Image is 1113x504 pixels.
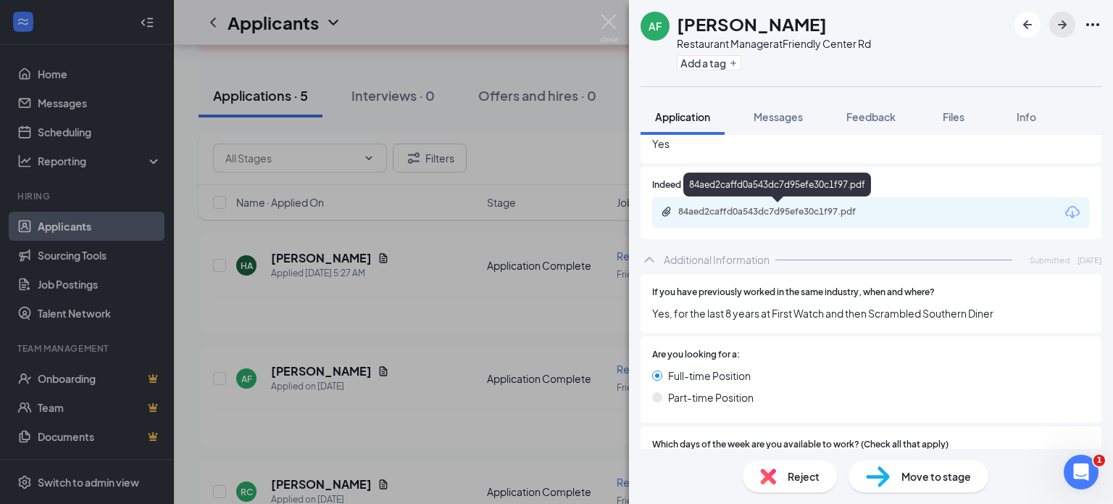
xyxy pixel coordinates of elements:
[652,348,740,362] span: Are you looking for a:
[661,206,896,220] a: Paperclip84aed2caffd0a543dc7d95efe30c1f97.pdf
[901,468,971,484] span: Move to stage
[1030,254,1072,266] span: Submitted:
[678,206,881,218] div: 84aed2caffd0a543dc7d95efe30c1f97.pdf
[1093,455,1105,466] span: 1
[788,468,820,484] span: Reject
[1049,12,1075,38] button: ArrowRight
[668,389,754,405] span: Part-time Position
[1077,254,1101,266] span: [DATE]
[649,19,662,33] div: AF
[1064,455,1099,489] iframe: Intercom live chat
[652,286,935,299] span: If you have previously worked in the same industry, when and where?
[677,12,827,36] h1: [PERSON_NAME]
[1054,16,1071,33] svg: ArrowRight
[1064,204,1081,221] svg: Download
[754,110,803,123] span: Messages
[1014,12,1041,38] button: ArrowLeftNew
[664,252,770,267] div: Additional Information
[652,136,1090,152] span: Yes
[655,110,710,123] span: Application
[729,59,738,67] svg: Plus
[641,251,658,268] svg: ChevronUp
[668,368,751,384] span: Full-time Position
[677,55,741,70] button: PlusAdd a tag
[846,110,896,123] span: Feedback
[1019,16,1036,33] svg: ArrowLeftNew
[943,110,964,123] span: Files
[652,438,949,452] span: Which days of the week are you available to work? (Check all that apply)
[661,206,672,218] svg: Paperclip
[652,178,716,192] span: Indeed Resume
[652,305,1090,321] span: Yes, for the last 8 years at First Watch and then Scrambled Southern Diner
[1084,16,1101,33] svg: Ellipses
[677,36,871,51] div: Restaurant Manager at Friendly Center Rd
[683,173,871,197] div: 84aed2caffd0a543dc7d95efe30c1f97.pdf
[1017,110,1036,123] span: Info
